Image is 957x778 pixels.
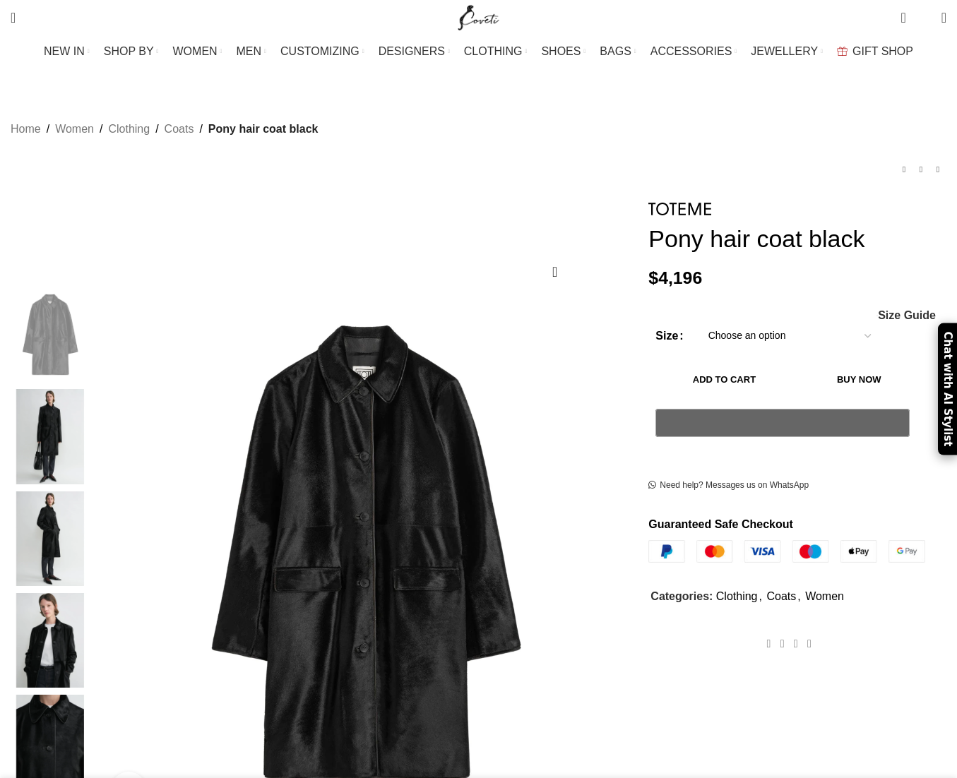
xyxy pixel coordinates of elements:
[655,409,910,437] button: Pay with GPay
[650,37,737,66] a: ACCESSORIES
[800,365,918,395] button: Buy now
[379,44,445,58] span: DESIGNERS
[762,633,775,654] a: Facebook social link
[648,203,712,215] img: Toteme
[655,327,683,345] label: Size
[44,44,85,58] span: NEW IN
[917,4,931,32] div: My Wishlist
[55,120,94,138] a: Women
[893,4,913,32] a: 0
[797,587,800,606] span: ,
[716,590,758,602] a: Clothing
[7,389,93,484] img: Toteme dress
[173,37,222,66] a: WOMEN
[165,120,194,138] a: Coats
[789,633,802,654] a: Pinterest social link
[805,590,844,602] a: Women
[648,268,658,287] span: $
[802,633,816,654] a: WhatsApp social link
[7,593,93,688] img: David Koma dress
[751,44,818,58] span: JEWELLERY
[464,44,523,58] span: CLOTHING
[104,37,159,66] a: SHOP BY
[837,47,848,56] img: GiftBag
[104,44,154,58] span: SHOP BY
[878,310,936,321] span: Size Guide
[7,287,93,382] img: Pony hair coat black
[896,161,913,178] a: Previous product
[902,7,913,18] span: 0
[653,445,913,450] iframe: Secure express checkout frame
[648,225,946,253] h1: Pony hair coat black
[237,37,266,66] a: MEN
[920,14,930,25] span: 0
[280,37,364,66] a: CUSTOMIZING
[600,37,636,66] a: BAGS
[541,37,586,66] a: SHOES
[7,491,93,586] img: Toteme dresses
[237,44,262,58] span: MEN
[751,37,823,66] a: JEWELLERY
[4,4,23,32] a: Search
[648,540,925,562] img: guaranteed-safe-checkout-bordered.j
[852,44,913,58] span: GIFT SHOP
[208,120,319,138] span: Pony hair coat black
[650,590,713,602] span: Categories:
[648,518,793,530] strong: Guaranteed Safe Checkout
[379,37,450,66] a: DESIGNERS
[929,161,946,178] a: Next product
[464,37,528,66] a: CLOTHING
[44,37,90,66] a: NEW IN
[455,11,502,23] a: Site logo
[648,268,702,287] bdi: 4,196
[759,587,762,606] span: ,
[766,590,796,602] a: Coats
[173,44,218,58] span: WOMEN
[648,480,809,491] a: Need help? Messages us on WhatsApp
[541,44,581,58] span: SHOES
[837,37,913,66] a: GIFT SHOP
[600,44,631,58] span: BAGS
[108,120,150,138] a: Clothing
[650,44,732,58] span: ACCESSORIES
[655,365,792,395] button: Add to cart
[280,44,359,58] span: CUSTOMIZING
[877,310,936,321] a: Size Guide
[11,120,41,138] a: Home
[775,633,789,654] a: X social link
[4,37,953,66] div: Main navigation
[11,120,318,138] nav: Breadcrumb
